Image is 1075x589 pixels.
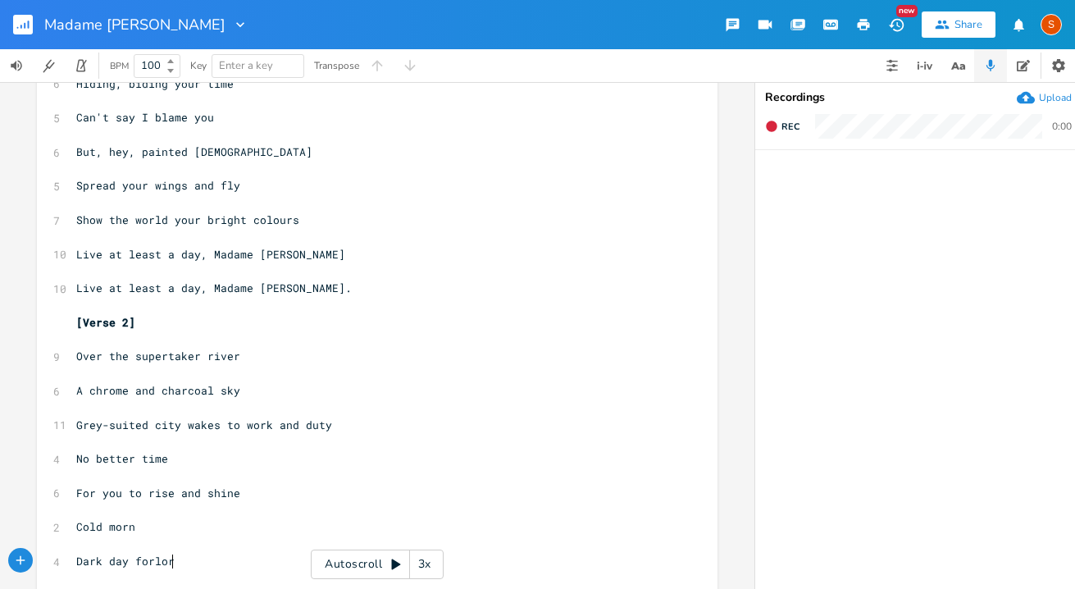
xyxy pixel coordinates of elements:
[922,11,995,38] button: Share
[76,144,312,159] span: But, hey, painted [DEMOGRAPHIC_DATA]
[76,349,240,363] span: Over the supertaker river
[765,92,1073,103] div: Recordings
[76,554,175,568] span: Dark day forlor
[110,62,129,71] div: BPM
[219,58,273,73] span: Enter a key
[311,550,444,579] div: Autoscroll
[76,110,214,125] span: Can't say I blame you
[1052,121,1072,131] div: 0:00
[76,486,240,500] span: For you to rise and shine
[76,76,234,91] span: Hiding, biding your time
[76,418,332,432] span: Grey-suited city wakes to work and duty
[76,247,345,262] span: Live at least a day, Madame [PERSON_NAME]
[1041,14,1062,35] div: Spike Lancaster + Ernie Whalley
[954,17,982,32] div: Share
[76,451,168,466] span: No better time
[1017,89,1072,107] button: Upload
[880,10,913,39] button: New
[76,519,135,534] span: Cold morn
[781,121,799,133] span: Rec
[76,178,240,193] span: Spread your wings and fly
[314,61,359,71] div: Transpose
[76,315,135,330] span: [Verse 2]
[1039,91,1072,104] div: Upload
[758,113,806,139] button: Rec
[44,17,225,32] span: Madame [PERSON_NAME]
[76,383,240,398] span: A chrome and charcoal sky
[410,550,440,579] div: 3x
[190,61,207,71] div: Key
[76,281,352,295] span: Live at least a day, Madame [PERSON_NAME].
[896,5,918,17] div: New
[1041,6,1062,43] button: S
[76,212,299,227] span: Show the world your bright colours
